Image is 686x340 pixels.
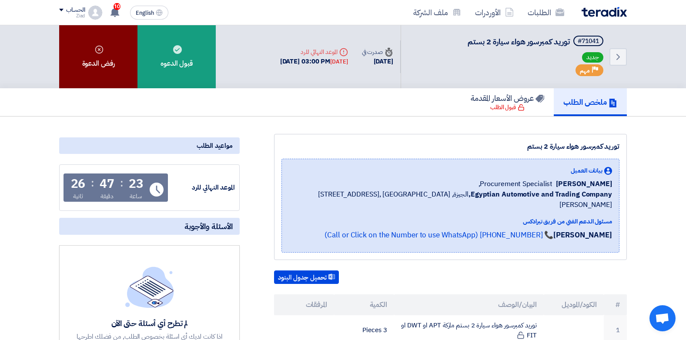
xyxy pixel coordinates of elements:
span: 10 [114,3,120,10]
div: [DATE] 03:00 PM [280,57,348,67]
div: [DATE] [330,57,348,66]
div: #71041 [578,38,599,44]
a: Open chat [649,305,676,331]
th: الكود/الموديل [544,294,604,315]
button: English [130,6,168,20]
span: English [136,10,154,16]
div: : [91,175,94,191]
div: قبول الدعوه [137,25,216,88]
div: ثانية [73,192,83,201]
span: Procurement Specialist, [479,179,553,189]
span: جديد [582,52,603,63]
div: 26 [71,178,86,190]
a: الطلبات [521,2,571,23]
h5: توريد كمبرسور هواء سيارة 2 بستم [468,36,605,48]
span: توريد كمبرسور هواء سيارة 2 بستم [468,36,570,47]
th: المرفقات [274,294,334,315]
div: لم تطرح أي أسئلة حتى الآن [76,318,224,328]
div: 23 [129,178,144,190]
div: رفض الدعوة [59,25,137,88]
strong: [PERSON_NAME] [553,230,612,240]
a: 📞 [PHONE_NUMBER] (Call or Click on the Number to use WhatsApp) [325,230,553,240]
a: ملخص الطلب [554,88,627,116]
th: البيان/الوصف [394,294,544,315]
div: 47 [100,178,114,190]
span: الأسئلة والأجوبة [184,221,233,231]
div: مسئول الدعم الفني من فريق تيرادكس [289,217,612,226]
div: صدرت في [362,47,393,57]
div: الموعد النهائي للرد [170,183,235,193]
button: تحميل جدول البنود [274,270,339,284]
span: مهم [580,67,590,75]
b: Egyptian Automotive and Trading Company, [468,189,612,200]
div: : [120,175,123,191]
th: الكمية [334,294,394,315]
a: الأوردرات [468,2,521,23]
span: الجيزة, [GEOGRAPHIC_DATA] ,[STREET_ADDRESS][PERSON_NAME] [289,189,612,210]
div: توريد كمبرسور هواء سيارة 2 بستم [281,141,619,152]
div: قبول الطلب [490,103,525,112]
img: profile_test.png [88,6,102,20]
span: [PERSON_NAME] [556,179,612,189]
a: عروض الأسعار المقدمة قبول الطلب [461,88,554,116]
h5: عروض الأسعار المقدمة [471,93,544,103]
div: Ziad [59,13,85,18]
div: الحساب [66,7,85,14]
div: ساعة [130,192,142,201]
h5: ملخص الطلب [563,97,617,107]
span: بيانات العميل [571,166,602,175]
a: ملف الشركة [406,2,468,23]
div: دقيقة [100,192,114,201]
div: مواعيد الطلب [59,137,240,154]
div: الموعد النهائي للرد [280,47,348,57]
img: empty_state_list.svg [125,267,174,307]
th: # [604,294,627,315]
img: Teradix logo [582,7,627,17]
div: [DATE] [362,57,393,67]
